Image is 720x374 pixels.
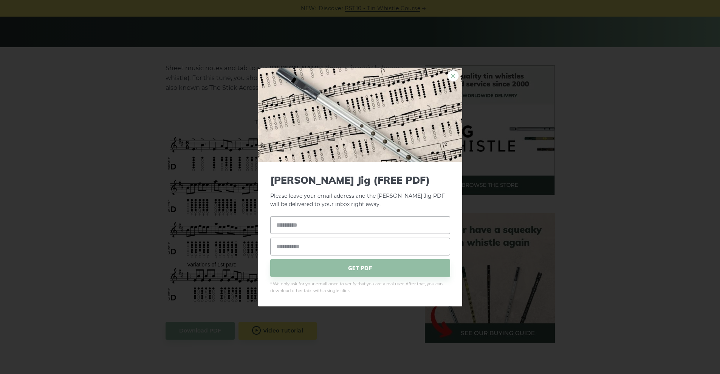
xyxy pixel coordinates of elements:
[270,259,450,277] span: GET PDF
[270,281,450,294] span: * We only ask for your email once to verify that you are a real user. After that, you can downloa...
[447,70,459,81] a: ×
[270,174,450,209] p: Please leave your email address and the [PERSON_NAME] Jig PDF will be delivered to your inbox rig...
[258,68,462,162] img: Tin Whistle Tab Preview
[270,174,450,186] span: [PERSON_NAME] Jig (FREE PDF)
